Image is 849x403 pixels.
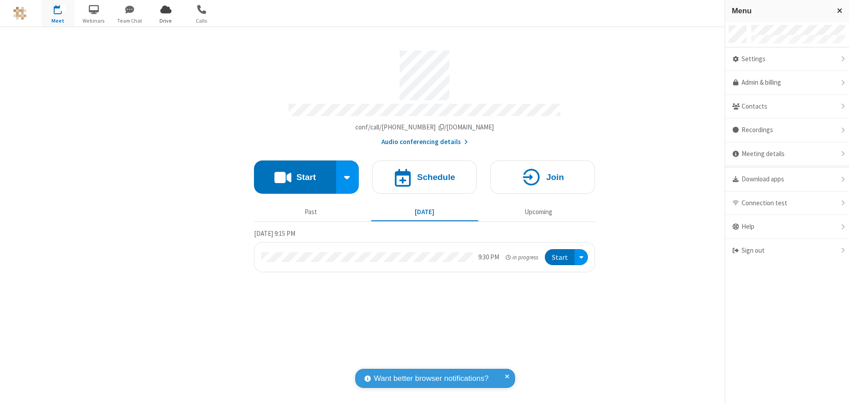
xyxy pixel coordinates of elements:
button: Copy my meeting room linkCopy my meeting room link [355,122,494,133]
span: Copy my meeting room link [355,123,494,131]
span: Webinars [77,17,111,25]
div: Contacts [725,95,849,119]
button: Start [254,160,336,194]
a: Admin & billing [725,71,849,95]
button: Schedule [372,160,477,194]
span: Want better browser notifications? [374,373,488,384]
div: Sign out [725,239,849,262]
img: QA Selenium DO NOT DELETE OR CHANGE [13,7,27,20]
div: Help [725,215,849,239]
span: Team Chat [113,17,147,25]
div: 1 [60,5,66,12]
button: Start [545,249,575,266]
span: Calls [185,17,218,25]
div: Meeting details [725,142,849,166]
h4: Start [296,173,316,181]
div: Open menu [575,249,588,266]
span: Drive [149,17,182,25]
h3: Menu [732,7,829,15]
span: [DATE] 9:15 PM [254,229,295,238]
div: Connection test [725,192,849,215]
span: Meet [41,17,75,25]
div: Settings [725,47,849,71]
div: Recordings [725,118,849,142]
h4: Join [546,173,564,181]
button: Join [490,160,595,194]
em: in progress [506,253,538,262]
div: Start conference options [336,160,359,194]
button: Upcoming [485,203,592,220]
button: Past [258,203,365,220]
section: Account details [254,44,595,147]
div: Download apps [725,168,849,192]
button: [DATE] [371,203,478,220]
button: Audio conferencing details [381,137,468,147]
h4: Schedule [417,173,455,181]
section: Today's Meetings [254,228,595,273]
div: 9:30 PM [478,252,499,262]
